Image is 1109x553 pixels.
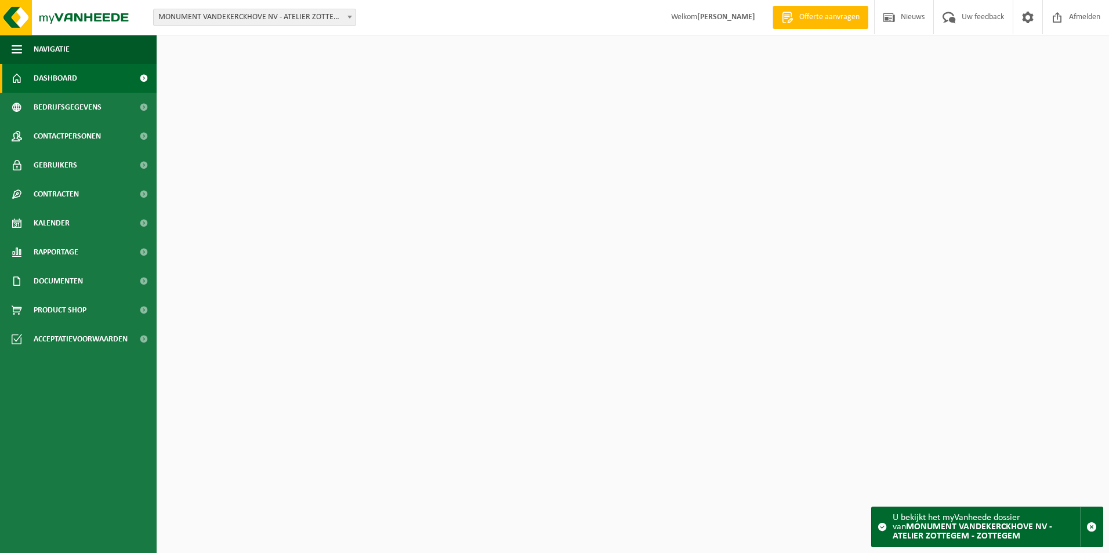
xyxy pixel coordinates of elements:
span: Kalender [34,209,70,238]
div: U bekijkt het myVanheede dossier van [893,507,1080,547]
span: Product Shop [34,296,86,325]
strong: MONUMENT VANDEKERCKHOVE NV - ATELIER ZOTTEGEM - ZOTTEGEM [893,522,1052,541]
span: Rapportage [34,238,78,267]
span: Dashboard [34,64,77,93]
span: Navigatie [34,35,70,64]
a: Offerte aanvragen [773,6,868,29]
span: Contracten [34,180,79,209]
span: Acceptatievoorwaarden [34,325,128,354]
span: Contactpersonen [34,122,101,151]
strong: [PERSON_NAME] [697,13,755,21]
span: Documenten [34,267,83,296]
span: Gebruikers [34,151,77,180]
span: Offerte aanvragen [796,12,862,23]
span: MONUMENT VANDEKERCKHOVE NV - ATELIER ZOTTEGEM - ZOTTEGEM [154,9,356,26]
span: MONUMENT VANDEKERCKHOVE NV - ATELIER ZOTTEGEM - ZOTTEGEM [153,9,356,26]
span: Bedrijfsgegevens [34,93,102,122]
